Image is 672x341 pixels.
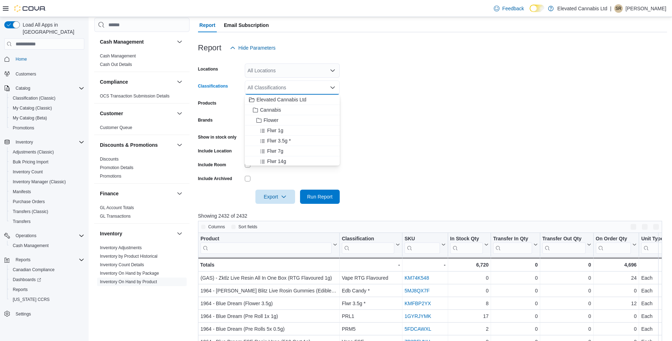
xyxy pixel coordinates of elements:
[450,236,483,254] div: In Stock Qty
[201,274,337,282] div: (GAS) - Zktlz Live Resin All In One Box (RTG Flavoured 1g)
[10,148,84,156] span: Adjustments (Classic)
[10,168,46,176] a: Inventory Count
[13,84,84,93] span: Catalog
[13,70,39,78] a: Customers
[13,55,30,63] a: Home
[100,173,122,179] span: Promotions
[100,54,136,58] a: Cash Management
[405,261,446,269] div: -
[405,236,440,254] div: SKU URL
[260,106,281,113] span: Cannabis
[94,203,190,223] div: Finance
[300,190,340,204] button: Run Report
[198,212,667,219] p: Showing 2432 of 2432
[100,165,134,170] a: Promotion Details
[342,236,394,254] div: Classification
[626,4,666,13] p: [PERSON_NAME]
[652,223,660,231] button: Enter fullscreen
[595,261,637,269] div: 4,696
[342,299,400,308] div: Flwr 3.5g *
[94,123,190,135] div: Customer
[175,141,184,149] button: Discounts & Promotions
[260,190,291,204] span: Export
[175,78,184,86] button: Compliance
[7,295,87,304] button: [US_STATE] CCRS
[7,285,87,295] button: Reports
[450,325,489,333] div: 2
[227,41,278,55] button: Hide Parameters
[13,267,55,273] span: Canadian Compliance
[342,236,394,242] div: Classification
[1,231,87,241] button: Operations
[10,265,57,274] a: Canadian Compliance
[7,275,87,285] a: Dashboards
[10,114,84,122] span: My Catalog (Beta)
[198,83,228,89] label: Classifications
[7,123,87,133] button: Promotions
[100,141,174,149] button: Discounts & Promotions
[201,236,332,242] div: Product
[342,312,400,320] div: PRL1
[542,312,591,320] div: 0
[16,311,31,317] span: Settings
[245,136,340,146] button: Flwr 3.5g *
[10,158,51,166] a: Bulk Pricing Import
[530,5,544,12] input: Dark Mode
[595,274,637,282] div: 24
[7,177,87,187] button: Inventory Manager (Classic)
[13,69,84,78] span: Customers
[198,223,228,231] button: Columns
[255,190,295,204] button: Export
[100,62,132,67] a: Cash Out Details
[7,241,87,251] button: Cash Management
[450,286,489,295] div: 0
[201,299,337,308] div: 1964 - Blue Dream (Flower 3.5g)
[1,255,87,265] button: Reports
[13,125,34,131] span: Promotions
[10,197,84,206] span: Purchase Orders
[10,94,58,102] a: Classification (Classic)
[595,286,637,295] div: 0
[199,18,215,32] span: Report
[7,103,87,113] button: My Catalog (Classic)
[502,5,524,12] span: Feedback
[245,125,340,136] button: Flwr 1g
[13,105,52,111] span: My Catalog (Classic)
[493,274,538,282] div: 0
[10,188,34,196] a: Manifests
[16,56,27,62] span: Home
[450,261,489,269] div: 6,720
[13,199,45,205] span: Purchase Orders
[493,325,538,333] div: 0
[100,78,174,85] button: Compliance
[405,313,431,319] a: 1GYRJYMK
[100,279,157,284] a: Inventory On Hand by Product
[13,115,47,121] span: My Catalog (Beta)
[7,167,87,177] button: Inventory Count
[100,230,122,237] h3: Inventory
[595,236,631,242] div: On Order Qty
[10,207,51,216] a: Transfers (Classic)
[100,93,170,99] span: OCS Transaction Submission Details
[10,94,84,102] span: Classification (Classic)
[342,286,400,295] div: Edb Candy *
[175,189,184,198] button: Finance
[4,51,84,337] nav: Complex example
[450,274,489,282] div: 0
[493,236,538,254] button: Transfer In Qty
[7,147,87,157] button: Adjustments (Classic)
[1,309,87,319] button: Settings
[100,270,159,276] span: Inventory On Hand by Package
[100,205,134,211] span: GL Account Totals
[405,236,440,242] div: SKU
[14,5,46,12] img: Cova
[610,4,611,13] p: |
[13,169,43,175] span: Inventory Count
[629,223,638,231] button: Keyboard shortcuts
[595,236,631,254] div: On Order Qty
[10,158,84,166] span: Bulk Pricing Import
[10,207,84,216] span: Transfers (Classic)
[100,230,174,237] button: Inventory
